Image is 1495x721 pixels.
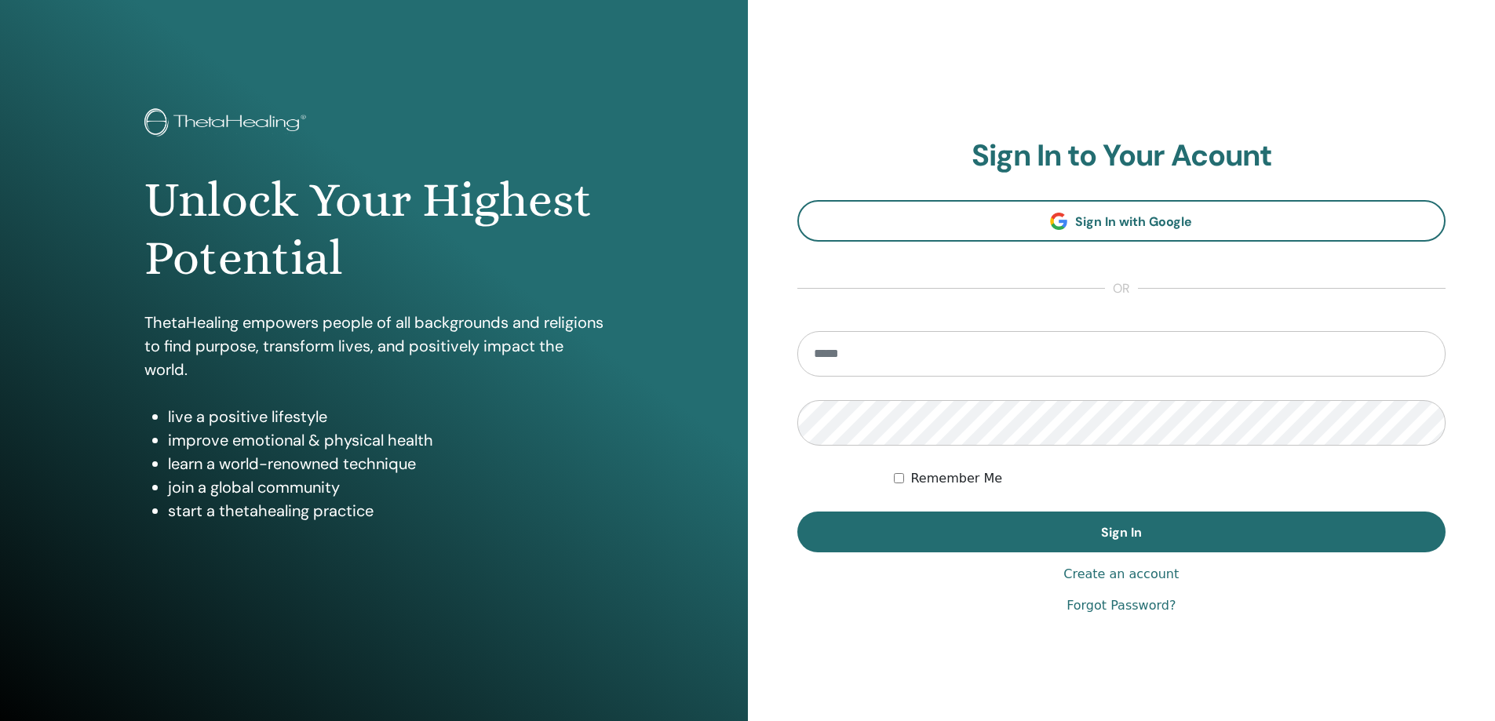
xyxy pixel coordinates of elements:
h2: Sign In to Your Acount [797,138,1446,174]
li: learn a world-renowned technique [168,452,603,475]
li: join a global community [168,475,603,499]
label: Remember Me [910,469,1002,488]
li: live a positive lifestyle [168,405,603,428]
span: Sign In with Google [1075,213,1192,230]
span: Sign In [1101,524,1142,541]
li: improve emotional & physical health [168,428,603,452]
h1: Unlock Your Highest Potential [144,171,603,288]
li: start a thetahealing practice [168,499,603,523]
button: Sign In [797,512,1446,552]
a: Forgot Password? [1067,596,1176,615]
a: Create an account [1063,565,1179,584]
div: Keep me authenticated indefinitely or until I manually logout [894,469,1446,488]
a: Sign In with Google [797,200,1446,242]
p: ThetaHealing empowers people of all backgrounds and religions to find purpose, transform lives, a... [144,311,603,381]
span: or [1105,279,1138,298]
